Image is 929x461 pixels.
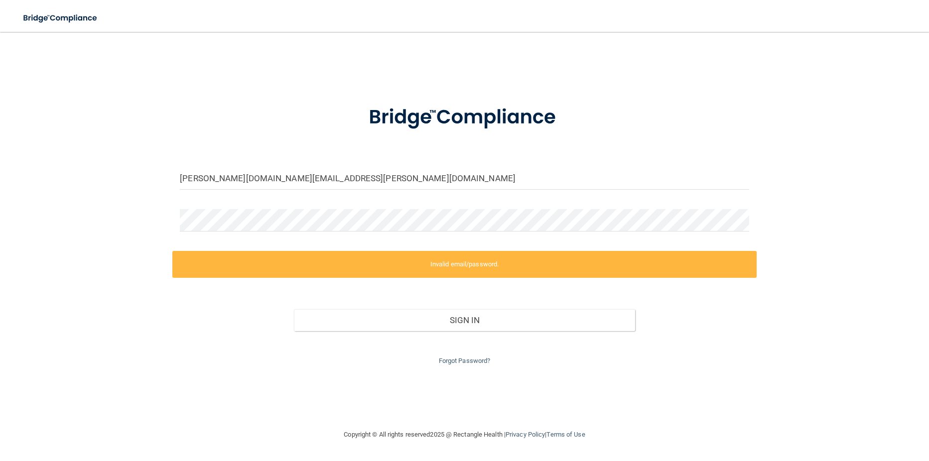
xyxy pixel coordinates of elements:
iframe: Drift Widget Chat Controller [757,390,917,430]
input: Email [180,167,749,190]
a: Privacy Policy [506,431,545,438]
a: Forgot Password? [439,357,491,364]
a: Terms of Use [546,431,585,438]
img: bridge_compliance_login_screen.278c3ca4.svg [15,8,107,28]
button: Sign In [294,309,635,331]
label: Invalid email/password. [172,251,756,278]
div: Copyright © All rights reserved 2025 @ Rectangle Health | | [283,419,647,451]
img: bridge_compliance_login_screen.278c3ca4.svg [348,92,580,143]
